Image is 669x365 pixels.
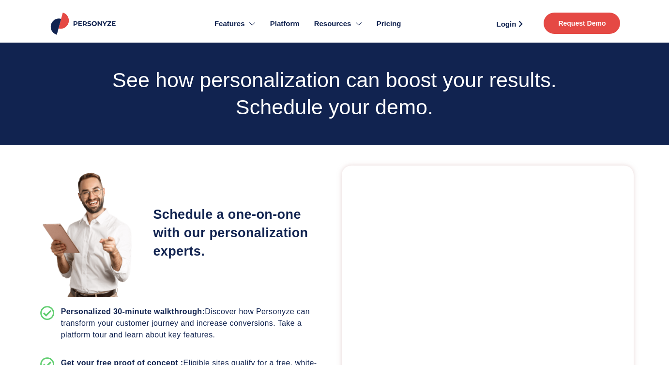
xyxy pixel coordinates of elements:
[207,5,263,43] a: Features
[544,13,620,34] a: Request Demo
[153,206,312,260] p: Schedule a one-on-one with our personalization experts.
[263,5,307,43] a: Platform
[41,170,133,296] img: A happy guy invite you for personalization demo
[61,307,205,316] strong: Personalized 30-minute walkthrough:
[214,18,245,30] span: Features
[369,5,409,43] a: Pricing
[49,13,120,35] img: Personyze logo
[377,18,401,30] span: Pricing
[61,306,322,341] p: Discover how Personyze can transform your customer journey and increase conversions. Take a platf...
[307,5,369,43] a: Resources
[102,67,567,121] h1: See how personalization can boost your results. Schedule your demo.
[558,20,606,27] span: Request Demo
[270,18,300,30] span: Platform
[497,20,517,28] span: Login
[314,18,351,30] span: Resources
[485,16,534,31] a: Login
